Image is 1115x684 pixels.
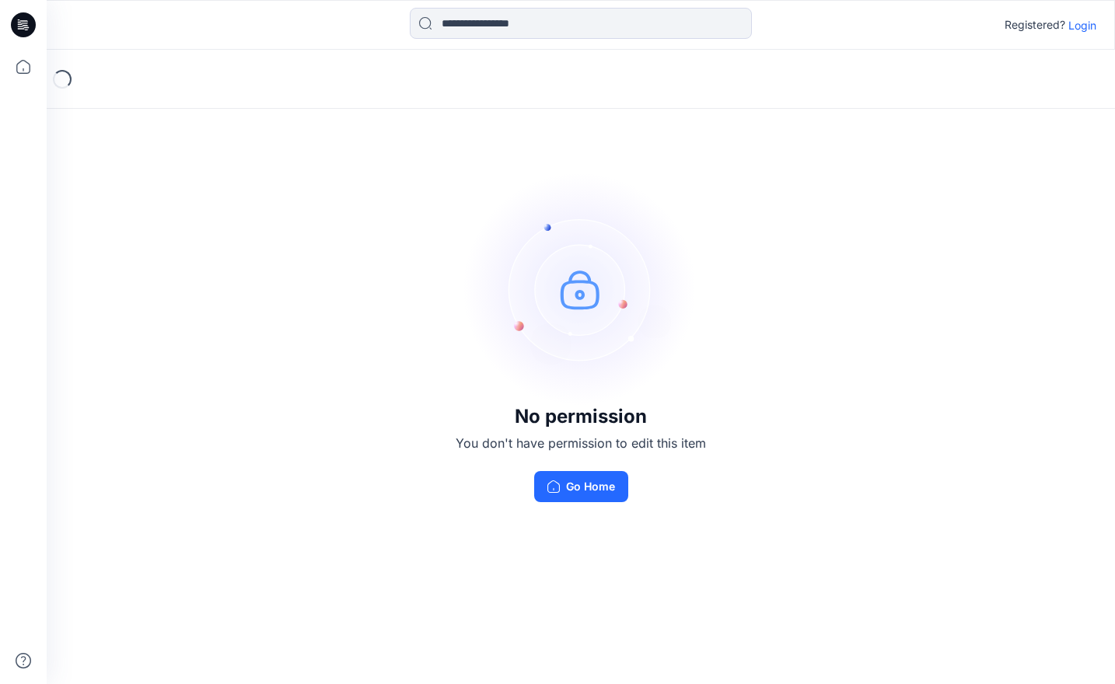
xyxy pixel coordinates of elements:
[1005,16,1065,34] p: Registered?
[464,173,697,406] img: no-perm.svg
[456,406,706,427] h3: No permission
[456,434,706,452] p: You don't have permission to edit this item
[1068,17,1096,33] p: Login
[534,471,628,502] button: Go Home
